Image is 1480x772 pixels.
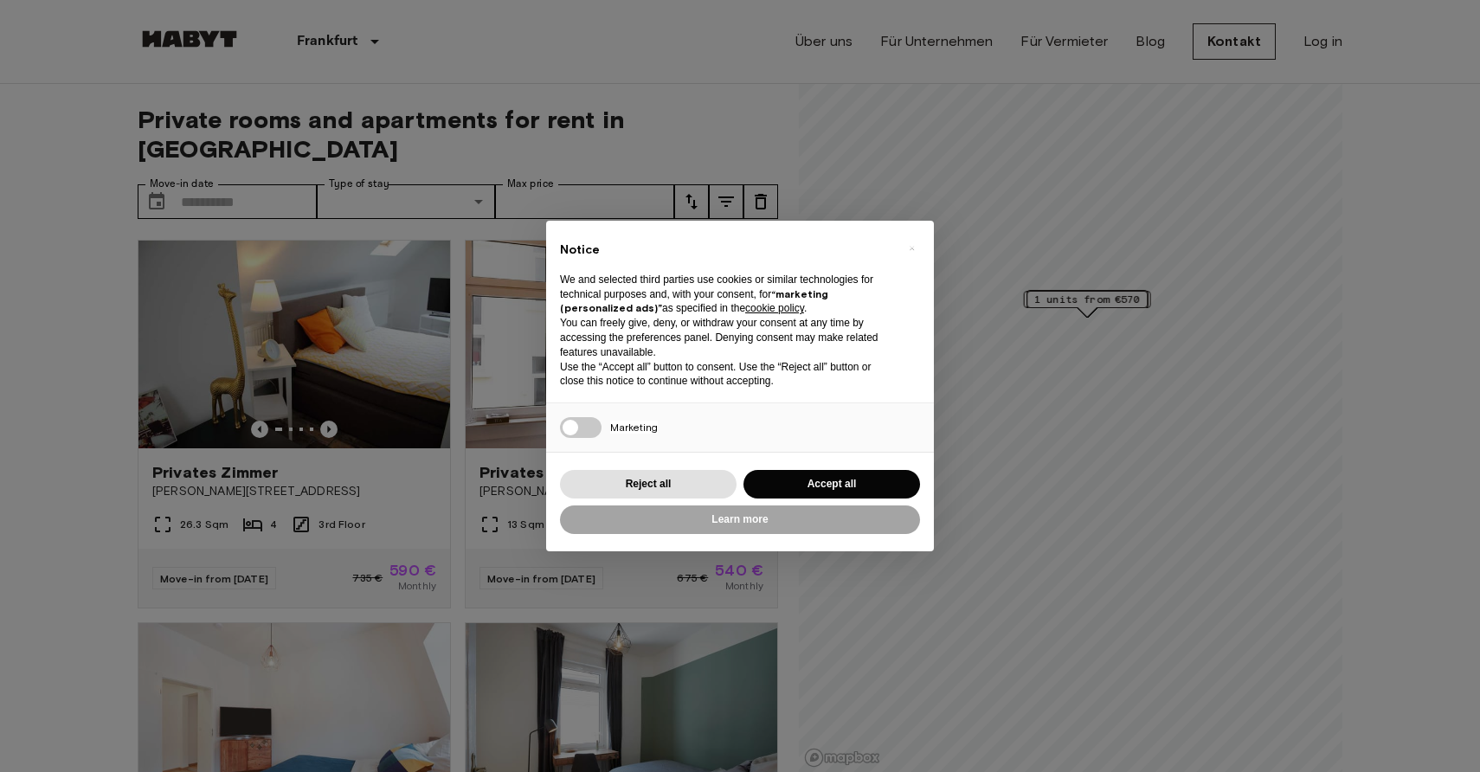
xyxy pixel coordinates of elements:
span: Marketing [610,421,658,434]
button: Learn more [560,505,920,534]
p: Use the “Accept all” button to consent. Use the “Reject all” button or close this notice to conti... [560,360,892,389]
h2: Notice [560,241,892,259]
p: You can freely give, deny, or withdraw your consent at any time by accessing the preferences pane... [560,316,892,359]
button: Close this notice [898,235,925,262]
button: Accept all [743,470,920,499]
p: We and selected third parties use cookies or similar technologies for technical purposes and, wit... [560,273,892,316]
a: cookie policy [745,302,804,314]
strong: “marketing (personalized ads)” [560,287,828,315]
button: Reject all [560,470,737,499]
span: × [909,238,915,259]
